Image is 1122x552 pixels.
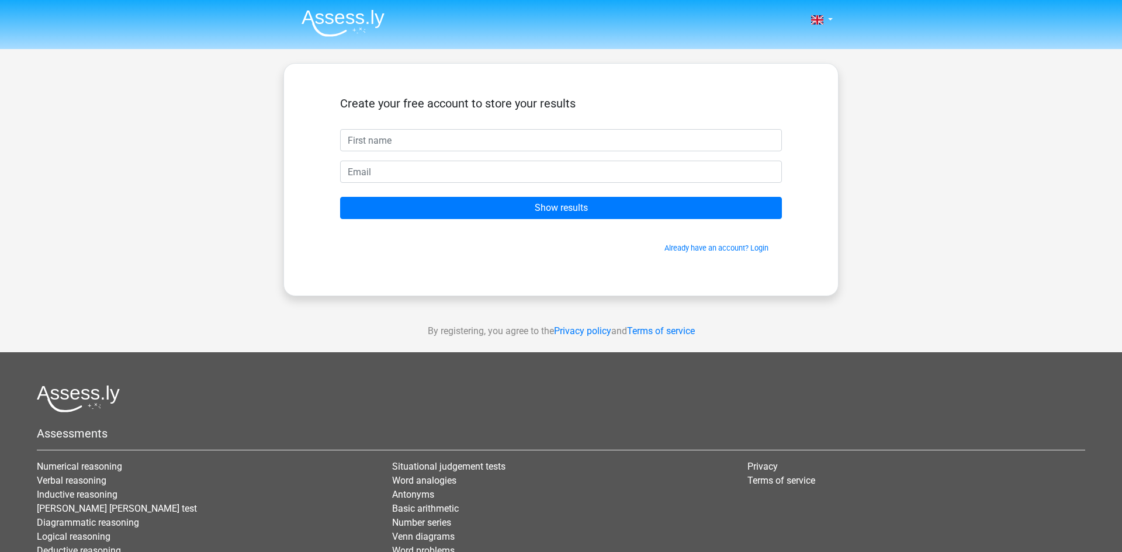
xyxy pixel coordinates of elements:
a: Inductive reasoning [37,489,117,500]
a: Venn diagrams [392,531,455,542]
a: Terms of service [627,325,695,336]
input: First name [340,129,782,151]
input: Email [340,161,782,183]
input: Show results [340,197,782,219]
img: Assessly [302,9,385,37]
a: Logical reasoning [37,531,110,542]
a: Basic arithmetic [392,503,459,514]
a: Privacy [747,461,778,472]
a: Already have an account? Login [664,244,768,252]
a: [PERSON_NAME] [PERSON_NAME] test [37,503,197,514]
a: Diagrammatic reasoning [37,517,139,528]
a: Word analogies [392,475,456,486]
a: Antonyms [392,489,434,500]
h5: Create your free account to store your results [340,96,782,110]
a: Verbal reasoning [37,475,106,486]
a: Situational judgement tests [392,461,505,472]
a: Numerical reasoning [37,461,122,472]
a: Number series [392,517,451,528]
h5: Assessments [37,426,1085,440]
a: Terms of service [747,475,815,486]
img: Assessly logo [37,385,120,412]
a: Privacy policy [554,325,611,336]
